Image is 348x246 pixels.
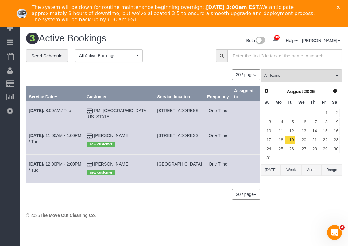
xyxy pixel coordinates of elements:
[204,154,231,183] td: Frequency
[155,154,205,183] td: Service location
[261,69,342,79] ol: All Teams
[227,49,342,62] input: Enter the first 3 letters of the name to search
[155,86,205,101] th: Service location
[296,127,307,135] a: 13
[231,101,260,126] td: Assigned to
[296,118,307,126] a: 6
[336,6,342,9] div: Close
[29,162,81,173] a: [DATE]/ 12:00PM - 2:00PM / Tue
[87,109,93,113] i: Credit Card Payment
[308,145,318,153] a: 28
[26,86,84,101] th: Service Date
[231,126,260,154] td: Assigned to
[29,133,81,144] a: [DATE]/ 11:00AM - 1:00PM / Tue
[87,162,93,166] i: Credit Card Payment
[157,133,199,138] span: [STREET_ADDRESS]
[29,108,43,113] b: [DATE]
[17,9,27,18] img: Profile image for Ellie
[87,134,93,138] i: Credit Card Payment
[155,126,205,154] td: Service location
[288,100,292,105] span: Tuesday
[311,100,316,105] span: Thursday
[87,108,147,119] a: PMI [GEOGRAPHIC_DATA][US_STATE]
[330,118,340,126] a: 9
[29,108,71,113] a: [DATE]/ 8:00AM / Tue
[155,101,205,126] td: Service location
[308,118,318,126] a: 7
[330,136,340,144] a: 23
[262,145,272,153] a: 24
[29,162,43,166] b: [DATE]
[255,37,265,45] img: New interface
[232,189,260,200] button: 20 / page
[264,73,334,78] span: All Teams
[327,225,342,240] iframe: Intercom live chat
[261,69,342,82] button: All Teams
[273,118,284,126] a: 4
[287,89,303,94] span: August
[204,86,231,101] th: Frequency
[232,69,260,80] button: 20 / page
[84,154,155,183] td: Customer
[26,212,342,218] div: © 2025
[285,145,295,153] a: 26
[262,154,272,162] a: 31
[261,164,281,176] button: [DATE]
[231,86,260,101] th: Assigned to
[26,101,84,126] td: Schedule date
[26,49,68,62] a: Send Schedule
[274,35,280,40] span: 30
[281,164,301,176] button: Week
[331,87,339,96] a: Next
[32,4,321,23] div: The system will be down for routine maintenance beginning overnight, We anticipate approximately ...
[296,136,307,144] a: 20
[285,118,295,126] a: 5
[319,127,329,135] a: 15
[298,100,305,105] span: Wednesday
[262,118,272,126] a: 3
[333,88,338,93] span: Next
[330,145,340,153] a: 30
[157,162,202,166] span: [GEOGRAPHIC_DATA]
[262,87,271,96] a: Prev
[302,38,340,43] a: [PERSON_NAME]
[231,154,260,183] td: Assigned to
[286,38,298,43] a: Help
[330,127,340,135] a: 16
[94,162,129,166] a: [PERSON_NAME]
[84,126,155,154] td: Customer
[308,127,318,135] a: 14
[301,164,322,176] button: Month
[75,49,143,62] button: All Active Bookings
[319,109,329,117] a: 1
[319,145,329,153] a: 29
[29,133,43,138] b: [DATE]
[87,170,115,175] span: new customer
[276,100,282,105] span: Monday
[296,145,307,153] a: 27
[246,38,265,43] a: Beta
[94,133,129,138] a: [PERSON_NAME]
[232,69,260,80] nav: Pagination navigation
[304,89,315,94] span: 2025
[204,101,231,126] td: Frequency
[26,154,84,183] td: Schedule date
[319,136,329,144] a: 22
[87,142,115,146] span: new customer
[264,88,269,93] span: Prev
[26,126,84,154] td: Schedule date
[273,145,284,153] a: 25
[206,4,260,10] b: [DATE] 3:00am EST.
[157,108,199,113] span: [STREET_ADDRESS]
[79,53,135,59] span: All Active Bookings
[285,136,295,144] a: 19
[340,225,345,230] span: 4
[319,118,329,126] a: 8
[330,109,340,117] a: 2
[264,100,270,105] span: Sunday
[273,127,284,135] a: 11
[84,86,155,101] th: Customer
[273,136,284,144] a: 18
[285,127,295,135] a: 12
[332,100,337,105] span: Saturday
